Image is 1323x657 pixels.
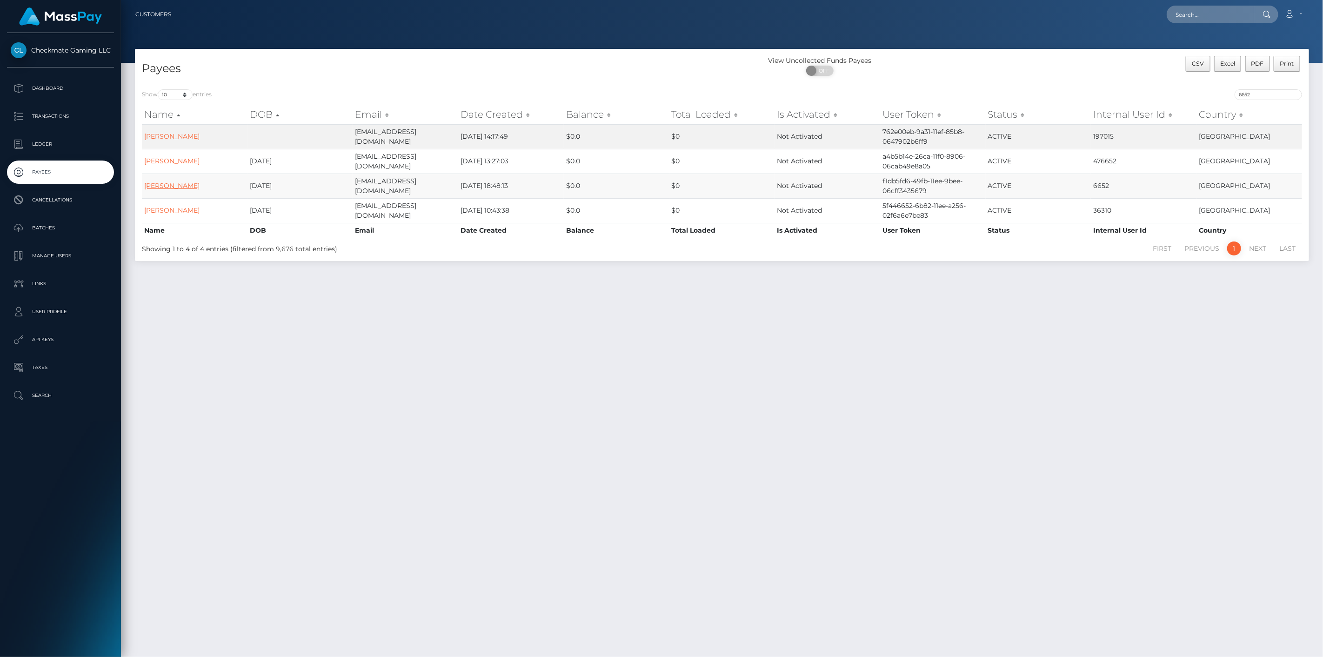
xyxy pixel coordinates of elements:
[458,149,564,174] td: [DATE] 13:27:03
[564,124,669,149] td: $0.0
[1220,60,1235,67] span: Excel
[775,223,880,238] th: Is Activated
[1192,60,1204,67] span: CSV
[880,124,986,149] td: 762e00eb-9a31-11ef-85b8-0647902b6ff9
[353,198,458,223] td: [EMAIL_ADDRESS][DOMAIN_NAME]
[1251,60,1264,67] span: PDF
[7,216,114,240] a: Batches
[1196,223,1302,238] th: Country
[144,206,200,215] a: [PERSON_NAME]
[669,198,775,223] td: $0
[247,149,353,174] td: [DATE]
[11,305,110,319] p: User Profile
[1227,241,1241,255] a: 1
[564,174,669,198] td: $0.0
[1280,60,1294,67] span: Print
[7,188,114,212] a: Cancellations
[19,7,102,26] img: MassPay Logo
[142,89,212,100] label: Show entries
[353,105,458,124] th: Email: activate to sort column ascending
[1091,124,1196,149] td: 197015
[986,198,1091,223] td: ACTIVE
[564,149,669,174] td: $0.0
[7,161,114,184] a: Payees
[986,149,1091,174] td: ACTIVE
[158,89,193,100] select: Showentries
[11,277,110,291] p: Links
[986,124,1091,149] td: ACTIVE
[986,174,1091,198] td: ACTIVE
[11,333,110,347] p: API Keys
[7,384,114,407] a: Search
[1196,149,1302,174] td: [GEOGRAPHIC_DATA]
[135,5,171,24] a: Customers
[142,60,715,77] h4: Payees
[7,356,114,379] a: Taxes
[669,124,775,149] td: $0
[1274,56,1300,72] button: Print
[880,223,986,238] th: User Token
[353,124,458,149] td: [EMAIL_ADDRESS][DOMAIN_NAME]
[11,81,110,95] p: Dashboard
[458,105,564,124] th: Date Created: activate to sort column ascending
[564,223,669,238] th: Balance
[1196,105,1302,124] th: Country: activate to sort column ascending
[247,174,353,198] td: [DATE]
[11,109,110,123] p: Transactions
[353,174,458,198] td: [EMAIL_ADDRESS][DOMAIN_NAME]
[880,174,986,198] td: f1db5fd6-49fb-11ee-9bee-06cff3435679
[7,328,114,351] a: API Keys
[353,149,458,174] td: [EMAIL_ADDRESS][DOMAIN_NAME]
[722,56,918,66] div: View Uncollected Funds Payees
[1167,6,1254,23] input: Search...
[247,198,353,223] td: [DATE]
[775,105,880,124] th: Is Activated: activate to sort column ascending
[7,244,114,268] a: Manage Users
[564,198,669,223] td: $0.0
[458,174,564,198] td: [DATE] 18:48:13
[669,105,775,124] th: Total Loaded: activate to sort column ascending
[458,124,564,149] td: [DATE] 14:17:49
[11,221,110,235] p: Batches
[11,193,110,207] p: Cancellations
[986,105,1091,124] th: Status: activate to sort column ascending
[880,198,986,223] td: 5f446652-6b82-11ee-a256-02f6a6e7be83
[7,77,114,100] a: Dashboard
[247,105,353,124] th: DOB: activate to sort column descending
[669,223,775,238] th: Total Loaded
[1235,89,1302,100] input: Search transactions
[7,300,114,323] a: User Profile
[144,132,200,141] a: [PERSON_NAME]
[1196,198,1302,223] td: [GEOGRAPHIC_DATA]
[1245,56,1270,72] button: PDF
[11,361,110,375] p: Taxes
[775,149,880,174] td: Not Activated
[247,223,353,238] th: DOB
[1091,149,1196,174] td: 476652
[1186,56,1210,72] button: CSV
[986,223,1091,238] th: Status
[564,105,669,124] th: Balance: activate to sort column ascending
[775,124,880,149] td: Not Activated
[458,223,564,238] th: Date Created
[1214,56,1242,72] button: Excel
[7,133,114,156] a: Ledger
[669,149,775,174] td: $0
[1091,223,1196,238] th: Internal User Id
[11,249,110,263] p: Manage Users
[7,272,114,295] a: Links
[11,165,110,179] p: Payees
[142,223,247,238] th: Name
[775,174,880,198] td: Not Activated
[11,137,110,151] p: Ledger
[11,42,27,58] img: Checkmate Gaming LLC
[1091,198,1196,223] td: 36310
[1091,105,1196,124] th: Internal User Id: activate to sort column ascending
[880,149,986,174] td: a4b5b14e-26ca-11f0-8906-06cab49e8a05
[1091,174,1196,198] td: 6652
[775,198,880,223] td: Not Activated
[1196,124,1302,149] td: [GEOGRAPHIC_DATA]
[353,223,458,238] th: Email
[7,46,114,54] span: Checkmate Gaming LLC
[811,66,835,76] span: OFF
